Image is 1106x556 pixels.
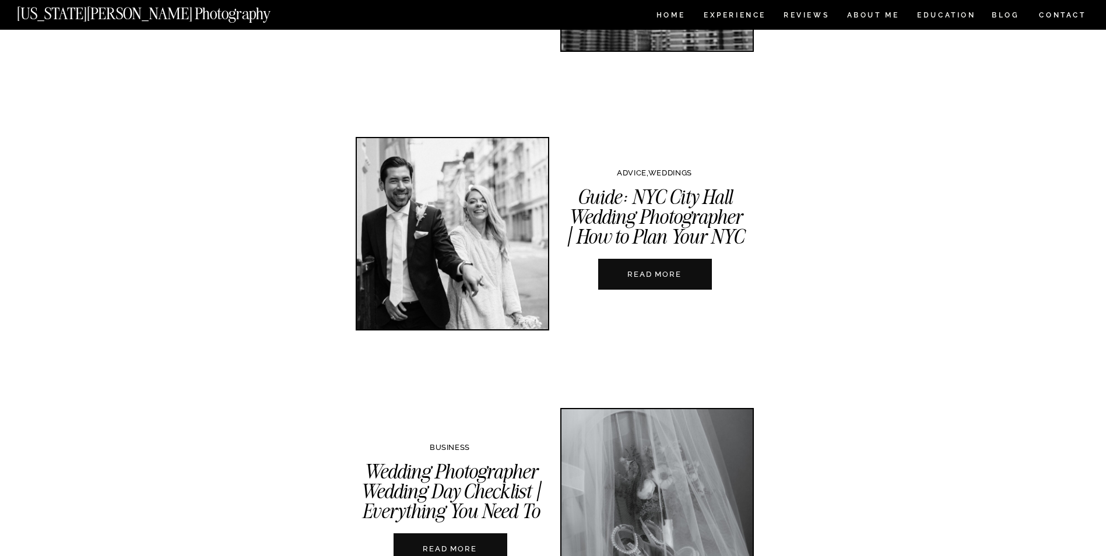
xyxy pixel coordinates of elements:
a: WEDDINGS [648,168,692,177]
a: REVIEWS [784,12,827,22]
a: ADVICE [617,168,647,177]
a: Wedding Photographer Wedding Day Checklist | Everything You Need To Bring [360,459,541,544]
a: [US_STATE][PERSON_NAME] Photography [17,6,310,16]
a: BUSINESS [430,443,470,452]
a: Guide: NYC City Hall Wedding Photographer | How to Plan Your NYC Elopement [566,184,744,269]
a: ABOUT ME [847,12,900,22]
a: BLOG [992,12,1020,22]
a: READ MORE [385,543,515,554]
a: HOME [654,12,687,22]
a: Experience [704,12,765,22]
p: , [544,169,766,177]
a: Guide: NYC City Hall Wedding Photographer | How to Plan Your NYC Elopement [598,259,712,290]
a: READ MORE [590,269,719,280]
a: EDUCATION [916,12,977,22]
a: CONTACT [1038,9,1087,22]
img: Bride and groom after city hall wedding in Manhattan. [357,138,548,329]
